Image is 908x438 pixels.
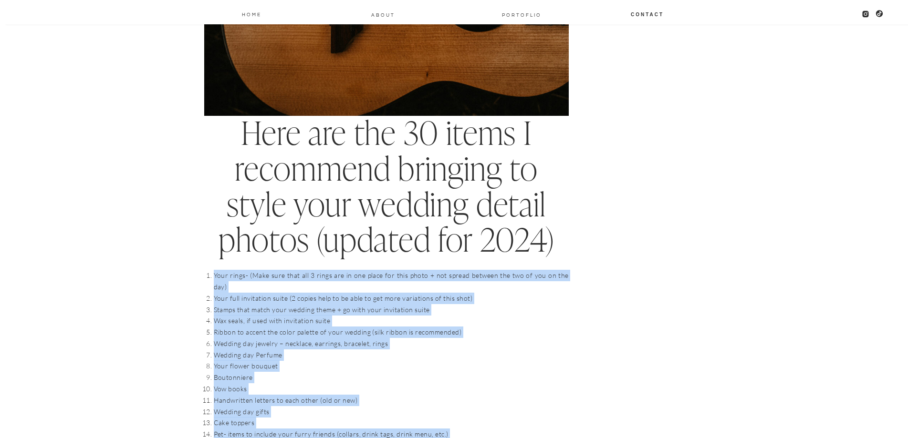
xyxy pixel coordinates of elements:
li: Vow books [214,383,569,395]
li: Your rings- (Make sure that all 3 rings are in one place for this photo + not spread between the ... [214,270,569,293]
li: Wedding day Perfume [214,349,569,361]
h2: Here are the 30 items I recommend bringing to style your wedding detail photos (updated for 2024) [204,116,569,258]
a: Contact [630,10,665,18]
li: Your flower bouquet [214,360,569,372]
li: Cake toppers [214,417,569,428]
li: Handwritten letters to each other (old or new) [214,395,569,406]
a: PORTOFLIO [498,10,545,18]
li: Boutonniere [214,372,569,383]
li: Wax seals, if used with invitation suite [214,315,569,326]
li: Stamps that match your wedding theme + go with your invitation suite [214,304,569,316]
li: Your full invitation suite (2 copies help to be able to get more variations of this shot) [214,293,569,304]
a: Home [241,10,262,18]
li: Wedding day jewelry – necklace, earrings, bracelet, rings [214,338,569,349]
li: Wedding day gifts [214,406,569,418]
li: Ribbon to accent the color palette of your wedding (silk ribbon is recommended) [214,326,569,338]
a: About [371,10,396,18]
